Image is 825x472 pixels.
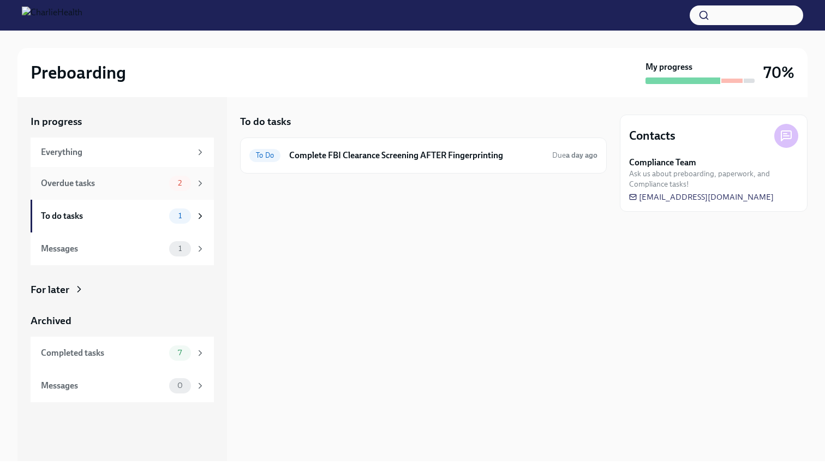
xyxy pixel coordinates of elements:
[41,210,165,222] div: To do tasks
[41,243,165,255] div: Messages
[645,61,692,73] strong: My progress
[31,283,69,297] div: For later
[172,244,188,253] span: 1
[22,7,82,24] img: CharlieHealth
[41,177,165,189] div: Overdue tasks
[31,62,126,83] h2: Preboarding
[289,150,543,162] h6: Complete FBI Clearance Screening AFTER Fingerprinting
[31,283,214,297] a: For later
[41,380,165,392] div: Messages
[629,192,774,202] a: [EMAIL_ADDRESS][DOMAIN_NAME]
[249,147,597,164] a: To DoComplete FBI Clearance Screening AFTER FingerprintingDuea day ago
[172,212,188,220] span: 1
[31,138,214,167] a: Everything
[31,115,214,129] a: In progress
[552,150,597,160] span: August 17th, 2025 08:00
[171,179,188,187] span: 2
[171,381,189,390] span: 0
[552,151,597,160] span: Due
[629,169,798,189] span: Ask us about preboarding, paperwork, and Compliance tasks!
[249,151,280,159] span: To Do
[629,128,675,144] h4: Contacts
[41,347,165,359] div: Completed tasks
[629,157,696,169] strong: Compliance Team
[240,115,291,129] h5: To do tasks
[763,63,794,82] h3: 70%
[31,200,214,232] a: To do tasks1
[31,337,214,369] a: Completed tasks7
[31,369,214,402] a: Messages0
[566,151,597,160] strong: a day ago
[171,349,188,357] span: 7
[31,314,214,328] a: Archived
[41,146,191,158] div: Everything
[31,167,214,200] a: Overdue tasks2
[31,232,214,265] a: Messages1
